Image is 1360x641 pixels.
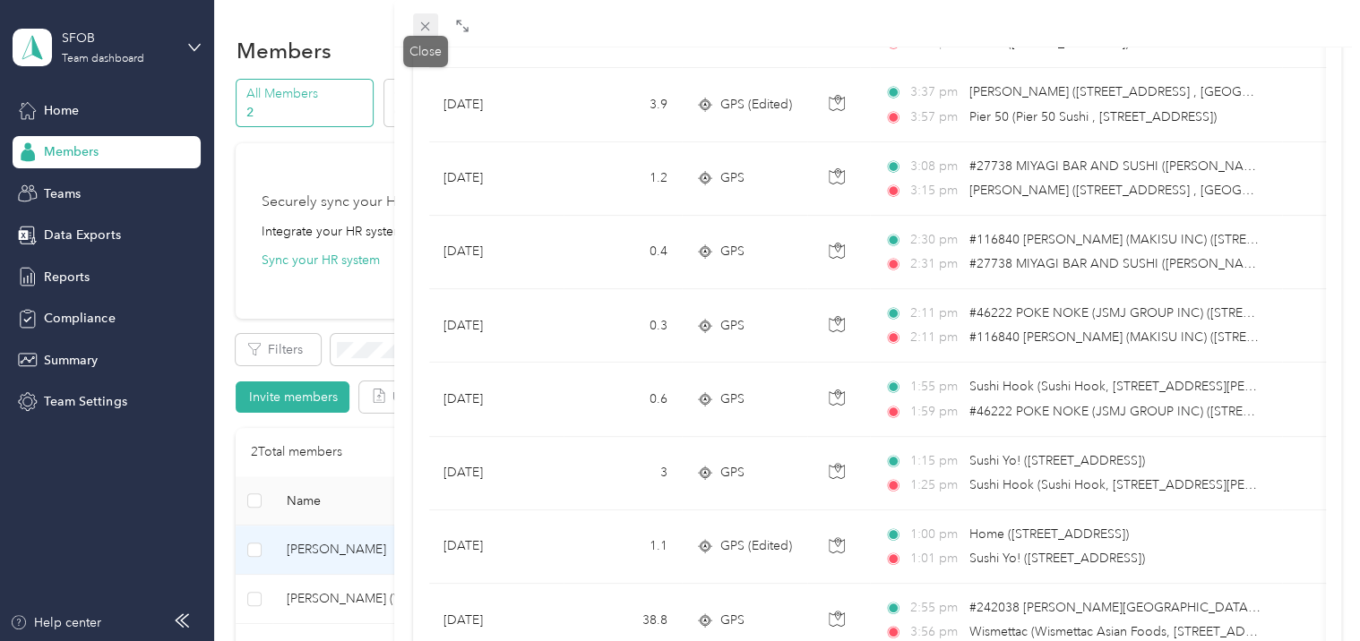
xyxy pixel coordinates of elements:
span: Sushi Yo! ([STREET_ADDRESS]) [969,453,1145,468]
td: 3.9 [564,68,682,141]
span: GPS [720,611,745,630]
span: 1:25 pm [909,475,960,495]
span: Pier 50 (Pier 50 Sushi , [STREET_ADDRESS]) [969,109,1217,124]
span: #116840 [PERSON_NAME] (MAKISU INC) ([STREET_ADDRESS]) [969,232,1331,247]
span: 1:15 pm [909,451,960,471]
span: 2:11 pm [909,328,960,347]
td: 0.6 [564,363,682,436]
div: Close [403,36,448,67]
td: [DATE] [429,437,564,510]
td: [DATE] [429,68,564,141]
span: Home ([STREET_ADDRESS]) [969,526,1129,542]
td: [DATE] [429,510,564,584]
span: #46222 POKE NOKE (JSMJ GROUP INC) ([STREET_ADDRESS]) [969,404,1328,419]
span: 3:37 pm [909,82,960,102]
span: 1:55 pm [909,377,960,397]
span: 2:55 pm [909,598,960,618]
span: GPS [720,168,745,188]
td: 0.4 [564,216,682,289]
span: GPS [720,316,745,336]
td: [DATE] [429,289,564,363]
td: 0.3 [564,289,682,363]
td: 1.1 [564,510,682,584]
iframe: Everlance-gr Chat Button Frame [1260,541,1360,641]
td: [DATE] [429,142,564,216]
td: [DATE] [429,216,564,289]
span: 1:00 pm [909,525,960,544]
span: 2:11 pm [909,303,960,323]
span: 1:59 pm [909,402,960,422]
span: GPS [720,389,745,409]
span: 3:57 pm [909,107,960,127]
td: 1.2 [564,142,682,216]
span: GPS (Edited) [720,95,792,115]
span: 2:31 pm [909,254,960,274]
span: Sushi Yo! ([STREET_ADDRESS]) [969,551,1145,566]
td: [DATE] [429,363,564,436]
span: 2:30 pm [909,230,960,250]
span: GPS [720,242,745,261]
span: 3:08 pm [909,157,960,176]
span: #116840 [PERSON_NAME] (MAKISU INC) ([STREET_ADDRESS]) [969,329,1331,345]
span: #46222 POKE NOKE (JSMJ GROUP INC) ([STREET_ADDRESS]) [969,305,1328,320]
td: 3 [564,437,682,510]
span: GPS (Edited) [720,536,792,556]
span: 3:15 pm [909,181,960,201]
span: GPS [720,463,745,483]
span: 1:01 pm [909,549,960,568]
